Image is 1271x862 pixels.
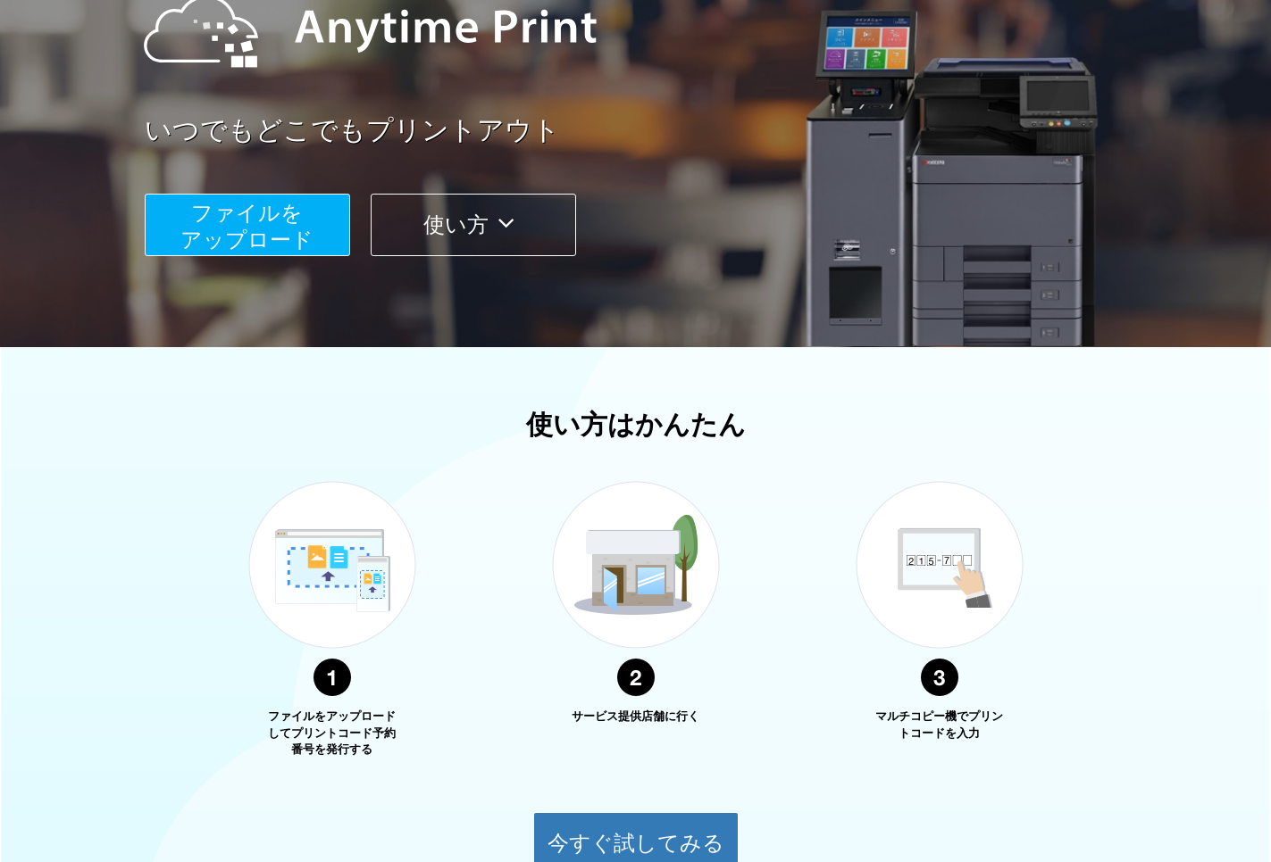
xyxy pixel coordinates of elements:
[371,194,576,256] button: 使い方
[265,709,399,758] p: ファイルをアップロードしてプリントコード予約番号を発行する
[873,709,1007,742] p: マルチコピー機でプリントコードを入力
[145,112,1172,150] a: いつでもどこでもプリントアウト
[180,201,314,252] span: ファイルを ​​アップロード
[145,194,350,256] button: ファイルを​​アップロード
[569,709,703,725] p: サービス提供店舗に行く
